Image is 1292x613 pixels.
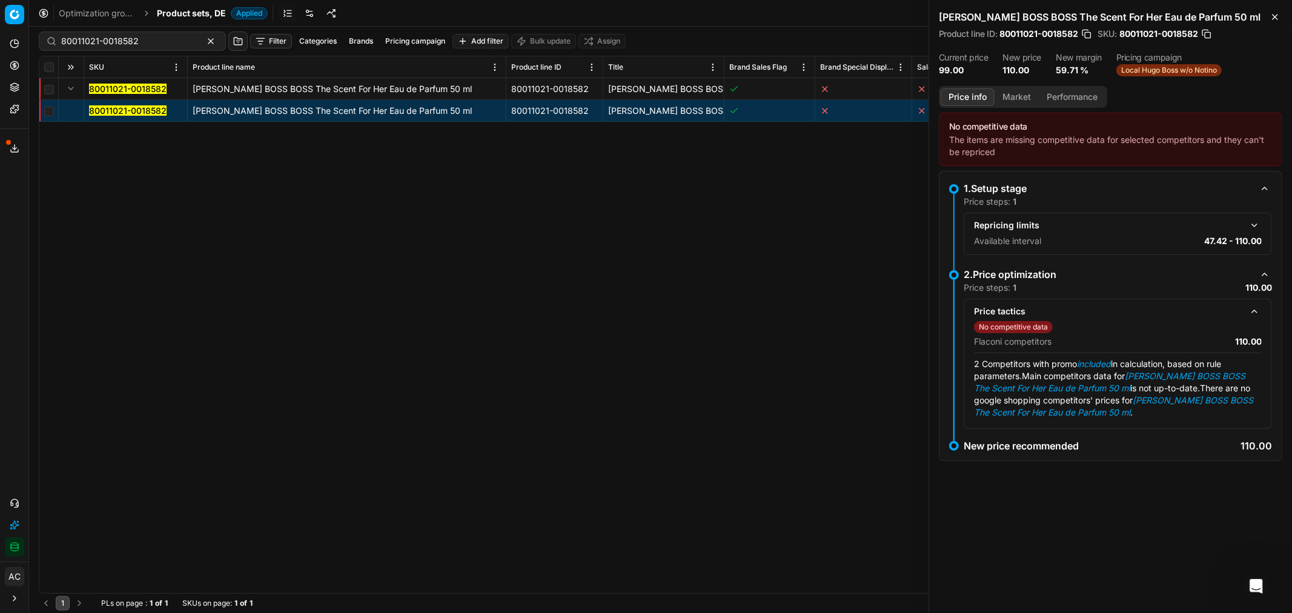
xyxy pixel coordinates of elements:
dt: Current price [939,53,988,62]
button: 80011021-0018582 [89,105,167,117]
div: : [101,598,168,608]
button: Market [995,88,1039,106]
span: AC [5,568,24,586]
div: [PERSON_NAME] BOSS BOSS The Scent For Her Eau de Parfum 50 ml [193,105,501,117]
span: PLs on page [101,598,143,608]
input: Search by SKU or title [61,35,194,47]
p: Price steps: [964,282,1016,294]
dt: New margin [1056,53,1102,62]
h2: [PERSON_NAME] BOSS BOSS The Scent For Her Eau de Parfum 50 ml [939,10,1282,24]
button: AC [5,567,24,586]
p: 110.00 [1241,441,1272,451]
p: New price recommended [964,441,1079,451]
div: 80011021-0018582 [511,105,598,117]
button: Expand all [64,60,78,75]
span: Product line ID [511,62,562,72]
mark: 80011021-0018582 [89,105,167,116]
span: SKU [89,62,104,72]
button: Go to previous page [39,596,53,611]
dd: 59.71 % [1056,64,1102,76]
span: [PERSON_NAME] BOSS BOSS The Scent For Her Eau de Parfum 50 ml [608,84,887,94]
button: Brands [344,34,378,48]
button: Performance [1039,88,1105,106]
button: Pricing campaign [380,34,450,48]
span: Product sets, DEApplied [157,7,268,19]
span: Sales Flag [917,62,952,72]
button: 1 [56,596,70,611]
div: 2.Price optimization [964,267,1253,282]
iframe: Intercom live chat [1242,572,1271,601]
strong: of [155,598,162,608]
span: SKUs on page : [182,598,232,608]
dd: 99.00 [939,64,988,76]
button: Filter [250,34,292,48]
span: Brand Special Display [820,62,895,72]
p: 110.00 [1245,282,1272,294]
dt: Pricing campaign [1116,53,1222,62]
button: Go to next page [72,596,87,611]
button: Bulk update [511,34,576,48]
div: No competitive data [949,121,1272,133]
span: Local Hugo Boss w/o Notino [1116,64,1222,76]
p: Price steps: [964,196,1016,208]
div: [PERSON_NAME] BOSS BOSS The Scent For Her Eau de Parfum 50 ml [193,83,501,95]
span: Product sets, DE [157,7,226,19]
span: Product line ID : [939,30,997,38]
span: Applied [231,7,268,19]
div: Price tactics [974,305,1242,317]
em: included [1077,359,1111,369]
nav: breadcrumb [59,7,268,19]
div: Repricing limits [974,219,1242,231]
dt: New price [1002,53,1041,62]
strong: 1 [150,598,153,608]
button: Price info [941,88,995,106]
div: 80011021-0018582 [511,83,598,95]
span: [PERSON_NAME] BOSS BOSS The Scent For Her Eau de Parfum 50 ml [608,105,887,116]
strong: 1 [1013,282,1016,293]
button: Assign [578,34,626,48]
span: 80011021-0018582 [999,28,1078,40]
span: Product line name [193,62,255,72]
strong: 1 [250,598,253,608]
mark: 80011021-0018582 [89,84,167,94]
button: Categories [294,34,342,48]
p: No competitive data [979,322,1048,332]
button: 80011021-0018582 [89,83,167,95]
strong: of [240,598,247,608]
button: Add filter [452,34,509,48]
div: The items are missing competitive data for selected competitors and they can't be repriced [949,134,1272,158]
dd: 110.00 [1002,64,1041,76]
span: Title [608,62,623,72]
p: Flaconi competitors [974,336,1052,348]
p: Available interval [974,235,1041,247]
span: There are no google shopping competitors' prices for . [974,383,1253,417]
span: Brand Sales Flag [729,62,787,72]
nav: pagination [39,596,87,611]
strong: 1 [234,598,237,608]
strong: 1 [1013,196,1016,207]
p: 47.42 - 110.00 [1204,235,1262,247]
strong: 1 [165,598,168,608]
a: Optimization groups [59,7,136,19]
div: 1.Setup stage [964,181,1253,196]
button: Expand [64,81,78,96]
span: 80011021-0018582 [1119,28,1198,40]
span: SKU : [1098,30,1117,38]
p: 110.00 [1235,336,1262,348]
span: Main competitors data for is not up-to-date. [974,371,1245,393]
span: 2 Competitors with promo in calculation, based on rule parameters. [974,359,1221,381]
